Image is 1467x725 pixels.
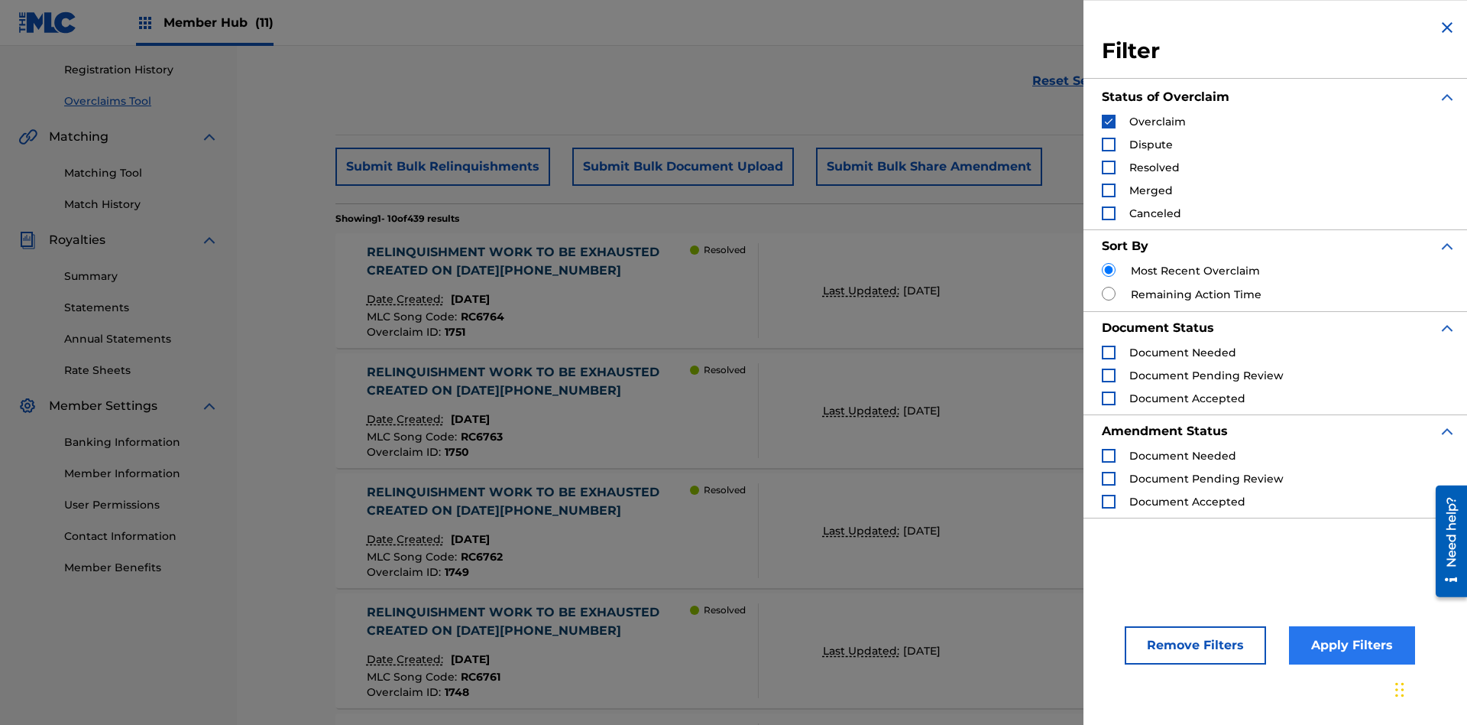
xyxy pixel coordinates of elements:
label: Remaining Action Time [1131,287,1261,303]
span: Member Settings [49,397,157,415]
a: Summary [64,268,219,284]
span: [DATE] [903,644,941,658]
button: Submit Bulk Share Amendment [816,148,1042,186]
span: Member Hub [164,14,274,31]
span: [DATE] [451,652,490,666]
img: Top Rightsholders [136,14,154,32]
a: Reset Search [1025,64,1124,98]
img: expand [1438,422,1456,441]
img: expand [1438,237,1456,255]
strong: Sort By [1102,239,1148,253]
button: Remove Filters [1125,626,1266,665]
h3: Filter [1102,37,1456,65]
p: Last Updated: [823,643,903,659]
strong: Amendment Status [1102,424,1228,438]
span: MLC Song Code : [367,310,461,323]
img: MLC Logo [18,11,77,34]
a: Annual Statements [64,331,219,347]
span: MLC Song Code : [367,670,461,684]
span: RC6761 [461,670,500,684]
span: [DATE] [451,532,490,546]
strong: Document Status [1102,320,1214,335]
a: Rate Sheets [64,362,219,379]
span: [DATE] [451,292,490,306]
div: RELINQUISHMENT WORK TO BE EXHAUSTED CREATED ON [DATE][PHONE_NUMBER] [367,243,691,280]
p: Last Updated: [823,403,903,419]
img: close [1438,18,1456,37]
a: Member Benefits [64,560,219,576]
span: Document Needed [1129,346,1236,359]
a: Registration History [64,62,219,78]
button: Submit Bulk Relinquishments [335,148,550,186]
a: RELINQUISHMENT WORK TO BE EXHAUSTED CREATED ON [DATE][PHONE_NUMBER]Date Created:[DATE]MLC Song Co... [335,593,1368,708]
span: Canceled [1129,206,1181,220]
a: User Permissions [64,497,219,513]
img: Royalties [18,231,37,249]
a: Statements [64,300,219,316]
a: RELINQUISHMENT WORK TO BE EXHAUSTED CREATED ON [DATE][PHONE_NUMBER]Date Created:[DATE]MLC Song Co... [335,473,1368,588]
span: Overclaim ID : [367,685,445,699]
a: Match History [64,197,219,213]
button: Apply Filters [1289,626,1415,665]
iframe: Chat Widget [1391,652,1467,725]
iframe: Resource Center [1424,480,1467,605]
span: Document Needed [1129,449,1236,463]
span: [DATE] [903,524,941,538]
span: Royalties [49,231,105,249]
span: Dispute [1129,138,1173,151]
span: Resolved [1129,161,1180,174]
p: Last Updated: [823,523,903,539]
img: expand [200,397,219,415]
span: 1750 [445,445,469,459]
p: Date Created: [367,652,447,668]
span: Overclaim [1129,115,1186,128]
span: 1749 [445,565,469,579]
span: Document Pending Review [1129,369,1284,382]
p: Resolved [704,243,746,257]
span: Overclaim ID : [367,325,445,339]
span: RC6764 [461,310,504,323]
img: checkbox [1103,116,1114,127]
span: Merged [1129,184,1173,197]
a: RELINQUISHMENT WORK TO BE EXHAUSTED CREATED ON [DATE][PHONE_NUMBER]Date Created:[DATE]MLC Song Co... [335,353,1368,468]
span: Document Accepted [1129,495,1245,509]
span: MLC Song Code : [367,550,461,564]
img: expand [200,231,219,249]
p: Resolved [704,363,746,377]
span: [DATE] [903,284,941,297]
img: expand [200,128,219,146]
span: 1748 [445,685,469,699]
form: Search Form [335,3,1368,112]
strong: Status of Overclaim [1102,89,1229,104]
img: Matching [18,128,37,146]
img: expand [1438,319,1456,337]
span: 1751 [445,325,465,339]
p: Resolved [704,603,746,617]
span: MLC Song Code : [367,430,461,444]
div: RELINQUISHMENT WORK TO BE EXHAUSTED CREATED ON [DATE][PHONE_NUMBER] [367,363,691,400]
div: Drag [1395,667,1404,713]
span: RC6762 [461,550,503,564]
span: [DATE] [451,412,490,426]
a: Member Information [64,466,219,482]
span: RC6763 [461,430,503,444]
p: Date Created: [367,291,447,307]
p: Last Updated: [823,283,903,299]
p: Date Created: [367,411,447,428]
a: Contact Information [64,528,219,545]
span: (11) [255,15,274,30]
p: Showing 1 - 10 of 439 results [335,212,459,226]
p: Resolved [704,483,746,497]
a: Banking Information [64,434,219,450]
div: RELINQUISHMENT WORK TO BE EXHAUSTED CREATED ON [DATE][PHONE_NUMBER] [367,483,691,520]
label: Most Recent Overclaim [1131,263,1260,279]
span: [DATE] [903,404,941,418]
span: Document Pending Review [1129,472,1284,486]
span: Matching [49,128,108,146]
a: Overclaims Tool [64,93,219,109]
a: Matching Tool [64,165,219,181]
img: expand [1438,88,1456,106]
